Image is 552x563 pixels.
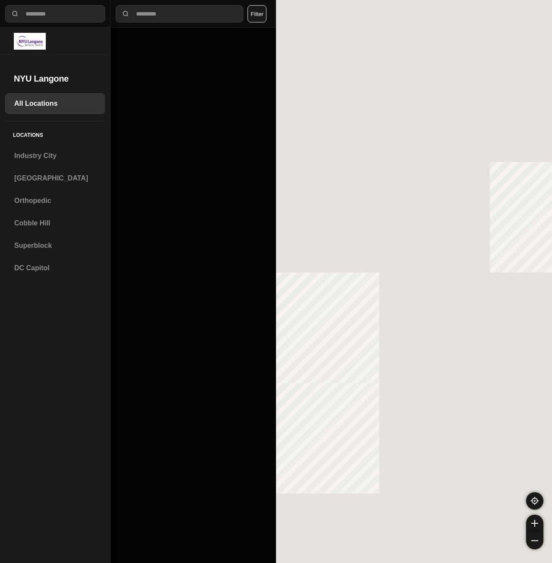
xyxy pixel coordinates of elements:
[5,93,105,114] a: All Locations
[526,492,543,509] button: recenter
[5,235,105,256] a: Superblock
[14,151,96,161] h3: Industry City
[14,263,96,273] h3: DC Capitol
[531,497,539,505] img: recenter
[5,145,105,166] a: Industry City
[11,9,19,18] img: search
[14,173,96,183] h3: [GEOGRAPHIC_DATA]
[5,190,105,211] a: Orthopedic
[5,258,105,278] a: DC Capitol
[121,9,130,18] img: search
[531,537,538,544] img: zoom-out
[14,73,96,85] h2: NYU Langone
[14,240,96,251] h3: Superblock
[5,121,105,145] h5: Locations
[526,515,543,532] button: zoom-in
[14,98,96,109] h3: All Locations
[5,168,105,189] a: [GEOGRAPHIC_DATA]
[247,5,266,22] button: Filter
[531,520,538,527] img: zoom-in
[14,196,96,206] h3: Orthopedic
[14,218,96,228] h3: Cobble Hill
[5,213,105,234] a: Cobble Hill
[14,33,46,50] img: logo
[526,532,543,549] button: zoom-out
